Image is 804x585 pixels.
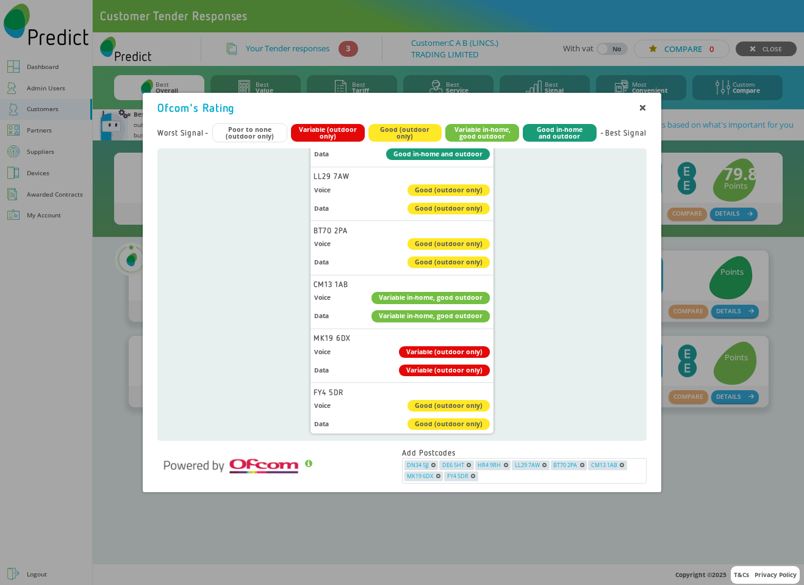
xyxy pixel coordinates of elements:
[553,460,577,470] span: BT70 2PA
[314,310,329,322] div: Data
[368,124,442,142] div: Good (outdoor only)
[314,292,331,303] div: Voice
[310,170,494,181] div: LL29 7AW
[314,400,331,412] div: Voice
[212,123,287,142] div: Poor to none (outdoor only)
[407,400,490,412] div: Good (outdoor only)
[314,418,329,430] div: Data
[157,101,234,114] div: Ofcom's Rating
[407,460,428,470] span: DN34 5JJ
[407,471,433,481] span: MK19 6DX
[407,256,490,268] div: Good (outdoor only)
[314,203,329,214] div: Data
[755,570,797,579] a: Privacy Policy
[600,128,647,137] div: - Best Signal
[386,148,490,160] div: Good in-home and outdoor
[591,460,617,470] span: CM13 1AB
[314,148,329,160] div: Data
[314,238,331,250] div: Voice
[734,570,749,579] a: T&Cs
[371,292,490,303] div: Variable in-home, good outdoor
[310,278,494,289] div: CM13 1AB
[442,460,464,470] span: DE6 5HT
[407,184,490,196] div: Good (outdoor only)
[515,460,540,470] span: LL29 7AW
[407,418,490,430] div: Good (outdoor only)
[314,256,329,268] div: Data
[399,365,490,376] div: Variable (outdoor only)
[291,124,365,142] div: Variable (outdoor only)
[399,346,490,358] div: Variable (outdoor only)
[445,124,519,142] div: Variable in-home, good outdoor
[407,238,490,250] div: Good (outdoor only)
[310,332,494,343] div: MK19 6DX
[447,471,468,481] span: FY4 5DR
[314,346,331,358] div: Voice
[478,460,501,470] span: HR4 9RH
[523,124,597,142] div: Good in-home and outdoor
[314,365,329,376] div: Data
[310,224,494,234] div: BT70 2PA
[402,448,647,457] div: Add Postcodes
[157,452,304,479] img: Ofcom
[314,184,331,196] div: Voice
[371,310,490,322] div: Variable in-home, good outdoor
[310,386,494,396] div: FY4 5DR
[407,203,490,214] div: Good (outdoor only)
[157,128,209,137] div: Worst Signal -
